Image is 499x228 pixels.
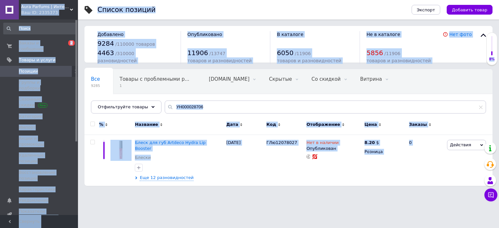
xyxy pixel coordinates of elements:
[226,122,238,127] span: Дата
[120,83,189,88] span: 1
[91,83,100,88] span: 9285
[269,76,292,82] span: Скрытые
[97,6,156,13] div: Список позиций
[312,76,341,82] span: Со скидкой
[165,101,486,114] input: Поиск по названию позиции, артикулу и поисковым запросам
[97,49,114,57] span: 4463
[110,140,132,161] img: Блеск для губ Artdeco Hydra Lip Booster
[405,135,445,186] div: 0
[306,140,339,147] span: Нет в наличии
[97,32,123,37] span: Добавлено
[366,32,400,37] span: Не в каталоге
[306,122,340,127] span: Отображение
[266,122,276,127] span: Код
[365,122,377,127] span: Цена
[99,122,103,127] span: %
[98,104,148,109] span: Отфильтруйте товары
[115,42,155,47] span: / 110000 товаров
[306,146,361,151] div: Опубликован
[120,76,189,82] span: Товары с проблемными р...
[365,140,379,146] div: $
[19,136,60,147] span: Акции и промокоды
[19,57,56,63] span: Товары и услуги
[366,49,383,57] span: 5856
[384,51,400,56] span: / 11906
[449,32,472,37] a: Нет фото
[187,58,252,63] span: товаров и разновидностей
[97,40,114,47] span: 9284
[21,4,70,10] span: Aura Parfums | Интернет-магазин парфюмерии и косметики
[225,135,265,186] div: [DATE]
[452,7,487,12] span: Добавить товар
[19,152,60,164] span: Удаленные позиции
[19,170,60,181] span: Восстановление позиций
[277,58,341,63] span: товаров и разновидностей
[19,79,60,91] span: Группы и подборки
[19,209,60,220] span: Показатели работы компании
[412,5,440,15] button: Экспорт
[266,140,297,145] span: ГЛю12078027
[19,198,48,203] span: Уведомления
[209,76,249,82] span: [DOMAIN_NAME]
[295,51,311,56] span: / 11906
[135,122,158,127] span: Название
[360,76,382,82] span: Витрина
[97,51,137,64] span: / 310000 разновидностей
[365,140,375,145] b: 8.20
[135,140,205,151] a: Блеск для губ Artdeco Hydra Lip Booster
[91,76,100,82] span: Все
[409,122,427,127] span: Заказы
[19,114,43,119] span: Категории
[113,69,202,94] div: Товары с проблемными разновидностями
[484,188,497,201] button: Чат с покупателем
[277,32,303,37] span: В каталоге
[19,40,60,52] span: Заказы и сообщения
[366,58,431,63] span: товаров и разновидностей
[19,186,56,192] span: Характеристики
[3,23,77,34] input: Поиск
[140,175,194,181] span: Еще 12 разновидностей
[187,49,208,57] span: 11906
[417,7,435,12] span: Экспорт
[450,142,471,147] span: Действия
[365,149,403,155] div: Розница
[21,10,78,16] div: Ваш ID: 2335373
[19,68,38,74] span: Позиции
[187,32,222,37] span: Опубликовано
[487,57,497,62] div: 8%
[68,40,75,46] span: 2
[19,125,36,130] span: Импорт
[91,101,135,107] span: Опубликованные
[277,49,293,57] span: 6050
[210,51,225,56] span: / 13747
[19,96,60,108] span: Сезонные скидки
[135,155,151,161] a: Блески
[447,5,493,15] button: Добавить товар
